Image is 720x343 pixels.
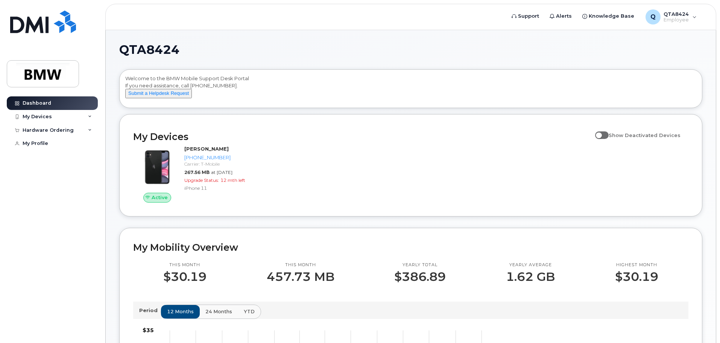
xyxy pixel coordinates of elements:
[615,270,658,284] p: $30.19
[609,132,681,138] span: Show Deactivated Devices
[184,177,219,183] span: Upgrade Status:
[595,128,601,134] input: Show Deactivated Devices
[267,270,334,284] p: 457.73 MB
[125,75,696,105] div: Welcome to the BMW Mobile Support Desk Portal If you need assistance, call [PHONE_NUMBER].
[506,270,555,284] p: 1.62 GB
[125,90,192,96] a: Submit a Helpdesk Request
[163,270,207,284] p: $30.19
[244,308,255,315] span: YTD
[139,149,175,185] img: iPhone_11.jpg
[220,177,245,183] span: 12 mth left
[133,242,688,253] h2: My Mobility Overview
[143,327,154,334] tspan: $35
[125,89,192,98] button: Submit a Helpdesk Request
[133,131,591,142] h2: My Devices
[184,154,262,161] div: [PHONE_NUMBER]
[184,161,262,167] div: Carrier: T-Mobile
[506,262,555,268] p: Yearly average
[615,262,658,268] p: Highest month
[267,262,334,268] p: This month
[133,145,265,203] a: Active[PERSON_NAME][PHONE_NUMBER]Carrier: T-Mobile267.56 MBat [DATE]Upgrade Status:12 mth leftiPh...
[184,185,262,191] div: iPhone 11
[394,270,446,284] p: $386.89
[394,262,446,268] p: Yearly total
[211,169,232,175] span: at [DATE]
[184,146,229,152] strong: [PERSON_NAME]
[184,169,210,175] span: 267.56 MB
[205,308,232,315] span: 24 months
[139,307,161,314] p: Period
[163,262,207,268] p: This month
[687,310,714,337] iframe: Messenger Launcher
[119,44,179,55] span: QTA8424
[152,194,168,201] span: Active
